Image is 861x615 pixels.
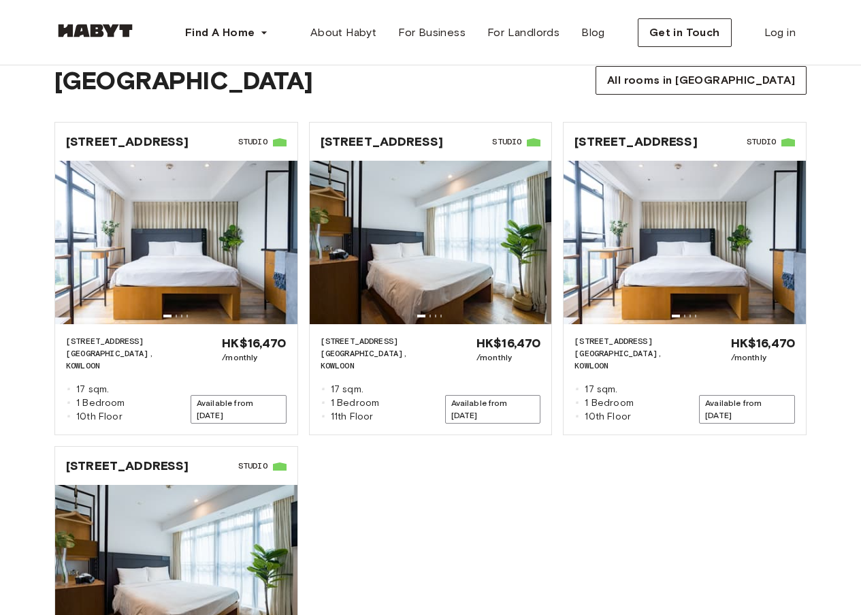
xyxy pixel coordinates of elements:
[574,396,579,410] span: ◽
[476,335,540,351] span: HK$16,470
[581,25,605,41] span: Blog
[54,24,136,37] img: Habyt
[238,460,267,472] span: Studio
[574,410,579,424] span: ◽
[238,136,267,148] span: Studio
[574,133,697,150] span: [STREET_ADDRESS]
[321,133,443,150] span: [STREET_ADDRESS]
[66,347,191,372] span: [GEOGRAPHIC_DATA], KOWLOON
[191,395,287,424] span: Available from [DATE]
[321,410,325,424] span: ◽
[66,383,71,396] span: ◽
[310,161,552,324] img: Image of the room
[310,25,376,41] span: About Habyt
[66,335,191,347] span: [STREET_ADDRESS]
[387,19,476,46] a: For Business
[596,66,807,95] button: All rooms in [GEOGRAPHIC_DATA]
[570,19,616,46] a: Blog
[321,383,325,396] span: ◽
[574,383,579,396] span: ◽
[66,410,71,424] span: ◽
[310,123,552,435] a: [STREET_ADDRESS]StudioImage of the room[STREET_ADDRESS][GEOGRAPHIC_DATA], KOWLOON◽17 sqm.◽1 Bedro...
[638,18,732,47] button: Get in Touch
[321,396,325,410] span: ◽
[222,351,286,364] span: /monthly
[699,395,795,424] span: Available from [DATE]
[476,351,540,364] span: /monthly
[55,123,297,435] a: [STREET_ADDRESS]StudioImage of the room[STREET_ADDRESS][GEOGRAPHIC_DATA], KOWLOON◽17 sqm.◽1 Bedro...
[76,396,125,410] span: 1 Bedroom
[76,410,123,424] span: 10th Floor
[445,395,541,424] span: Available from [DATE]
[574,347,699,372] span: [GEOGRAPHIC_DATA], KOWLOON
[66,133,189,150] span: [STREET_ADDRESS]
[585,383,617,396] span: 17 sqm.
[564,123,806,435] a: [STREET_ADDRESS]StudioImage of the room[STREET_ADDRESS][GEOGRAPHIC_DATA], KOWLOON◽17 sqm.◽1 Bedro...
[747,136,776,148] span: Studio
[585,410,631,424] span: 10th Floor
[55,161,297,324] img: Image of the room
[331,383,363,396] span: 17 sqm.
[331,410,374,424] span: 11th Floor
[222,335,286,351] span: HK$16,470
[174,19,279,46] button: Find A Home
[731,351,795,364] span: /monthly
[321,347,445,372] span: [GEOGRAPHIC_DATA], KOWLOON
[574,335,699,347] span: [STREET_ADDRESS]
[585,396,633,410] span: 1 Bedroom
[331,396,379,410] span: 1 Bedroom
[753,19,807,46] a: Log in
[76,383,109,396] span: 17 sqm.
[731,335,795,351] span: HK$16,470
[66,458,189,474] span: [STREET_ADDRESS]
[487,25,559,41] span: For Landlords
[476,19,570,46] a: For Landlords
[564,161,806,324] img: Image of the room
[185,25,255,41] span: Find A Home
[321,335,445,347] span: [STREET_ADDRESS]
[66,396,71,410] span: ◽
[299,19,387,46] a: About Habyt
[54,37,431,95] span: [STREET_ADDRESS][GEOGRAPHIC_DATA]
[607,72,795,89] span: All rooms in [GEOGRAPHIC_DATA]
[649,25,720,41] span: Get in Touch
[492,136,521,148] span: Studio
[398,25,466,41] span: For Business
[764,25,796,41] span: Log in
